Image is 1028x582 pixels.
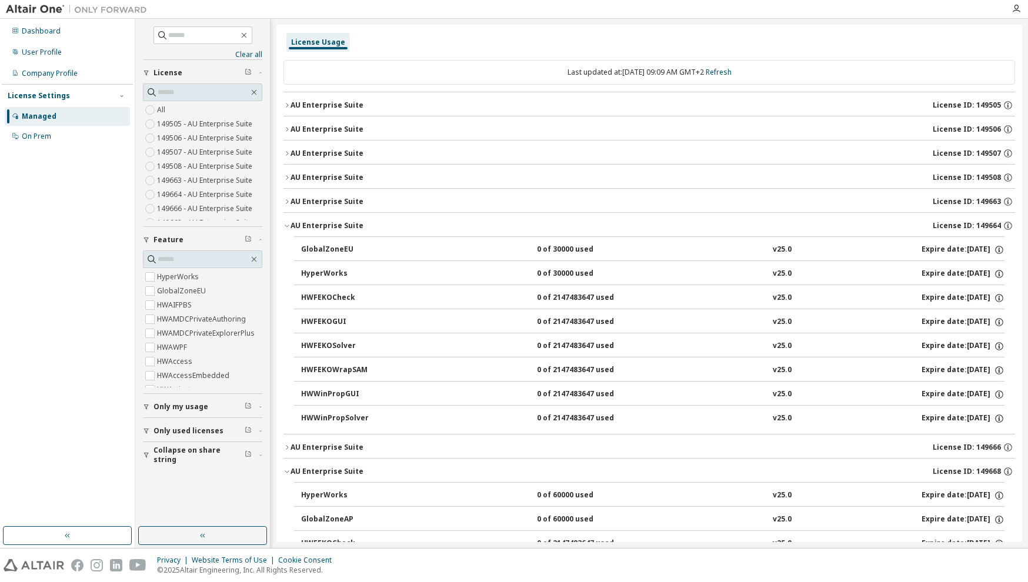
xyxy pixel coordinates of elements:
[291,101,363,110] div: AU Enterprise Suite
[153,235,183,245] span: Feature
[537,413,643,424] div: 0 of 2147483647 used
[922,514,1004,525] div: Expire date: [DATE]
[291,125,363,134] div: AU Enterprise Suite
[4,559,64,571] img: altair_logo.svg
[933,467,1001,476] span: License ID: 149668
[283,141,1015,166] button: AU Enterprise SuiteLicense ID: 149507
[537,245,643,255] div: 0 of 30000 used
[157,131,255,145] label: 149506 - AU Enterprise Suite
[933,101,1001,110] span: License ID: 149505
[283,213,1015,239] button: AU Enterprise SuiteLicense ID: 149664
[283,434,1015,460] button: AU Enterprise SuiteLicense ID: 149666
[922,389,1004,400] div: Expire date: [DATE]
[291,443,363,452] div: AU Enterprise Suite
[301,531,1004,557] button: HWFEKOCheck0 of 2147483647 usedv25.0Expire date:[DATE]
[773,317,792,327] div: v25.0
[8,91,70,101] div: License Settings
[291,467,363,476] div: AU Enterprise Suite
[922,269,1004,279] div: Expire date: [DATE]
[922,538,1004,549] div: Expire date: [DATE]
[773,341,792,352] div: v25.0
[157,383,197,397] label: HWActivate
[157,556,192,565] div: Privacy
[157,173,255,188] label: 149663 - AU Enterprise Suite
[157,326,257,340] label: HWAMDCPrivateExplorerPlus
[22,112,56,121] div: Managed
[301,285,1004,311] button: HWFEKOCheck0 of 2147483647 usedv25.0Expire date:[DATE]
[157,270,201,284] label: HyperWorks
[157,340,189,354] label: HWAWPF
[537,293,643,303] div: 0 of 2147483647 used
[157,284,208,298] label: GlobalZoneEU
[245,235,252,245] span: Clear filter
[157,298,194,312] label: HWAIFPBS
[157,103,168,117] label: All
[933,173,1001,182] span: License ID: 149508
[22,48,62,57] div: User Profile
[143,442,262,468] button: Collapse on share string
[773,389,792,400] div: v25.0
[301,365,407,376] div: HWFEKOWrapSAM
[143,227,262,253] button: Feature
[773,245,792,255] div: v25.0
[283,116,1015,142] button: AU Enterprise SuiteLicense ID: 149506
[301,341,407,352] div: HWFEKOSolver
[143,50,262,59] a: Clear all
[157,312,248,326] label: HWAMDCPrivateAuthoring
[283,459,1015,484] button: AU Enterprise SuiteLicense ID: 149668
[773,293,792,303] div: v25.0
[301,413,407,424] div: HWWinPropSolver
[922,317,1004,327] div: Expire date: [DATE]
[157,188,255,202] label: 149664 - AU Enterprise Suite
[537,389,643,400] div: 0 of 2147483647 used
[157,145,255,159] label: 149507 - AU Enterprise Suite
[933,197,1001,206] span: License ID: 149663
[157,202,255,216] label: 149666 - AU Enterprise Suite
[301,309,1004,335] button: HWFEKOGUI0 of 2147483647 usedv25.0Expire date:[DATE]
[933,221,1001,230] span: License ID: 149664
[129,559,146,571] img: youtube.svg
[6,4,153,15] img: Altair One
[773,538,792,549] div: v25.0
[278,556,339,565] div: Cookie Consent
[157,369,232,383] label: HWAccessEmbedded
[537,269,643,279] div: 0 of 30000 used
[291,173,363,182] div: AU Enterprise Suite
[71,559,84,571] img: facebook.svg
[22,26,61,36] div: Dashboard
[922,341,1004,352] div: Expire date: [DATE]
[143,394,262,420] button: Only my usage
[933,125,1001,134] span: License ID: 149506
[301,389,407,400] div: HWWinPropGUI
[537,341,643,352] div: 0 of 2147483647 used
[245,402,252,412] span: Clear filter
[157,565,339,575] p: © 2025 Altair Engineering, Inc. All Rights Reserved.
[153,446,245,464] span: Collapse on share string
[153,402,208,412] span: Only my usage
[301,490,407,501] div: HyperWorks
[933,443,1001,452] span: License ID: 149666
[301,483,1004,509] button: HyperWorks0 of 60000 usedv25.0Expire date:[DATE]
[301,237,1004,263] button: GlobalZoneEU0 of 30000 usedv25.0Expire date:[DATE]
[922,413,1004,424] div: Expire date: [DATE]
[933,149,1001,158] span: License ID: 149507
[291,38,345,47] div: License Usage
[773,514,792,525] div: v25.0
[283,92,1015,118] button: AU Enterprise SuiteLicense ID: 149505
[110,559,122,571] img: linkedin.svg
[22,69,78,78] div: Company Profile
[537,514,643,525] div: 0 of 60000 used
[291,149,363,158] div: AU Enterprise Suite
[537,490,643,501] div: 0 of 60000 used
[301,382,1004,407] button: HWWinPropGUI0 of 2147483647 usedv25.0Expire date:[DATE]
[245,426,252,436] span: Clear filter
[773,413,792,424] div: v25.0
[301,317,407,327] div: HWFEKOGUI
[153,426,223,436] span: Only used licenses
[22,132,51,141] div: On Prem
[922,245,1004,255] div: Expire date: [DATE]
[773,269,792,279] div: v25.0
[157,354,195,369] label: HWAccess
[301,293,407,303] div: HWFEKOCheck
[91,559,103,571] img: instagram.svg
